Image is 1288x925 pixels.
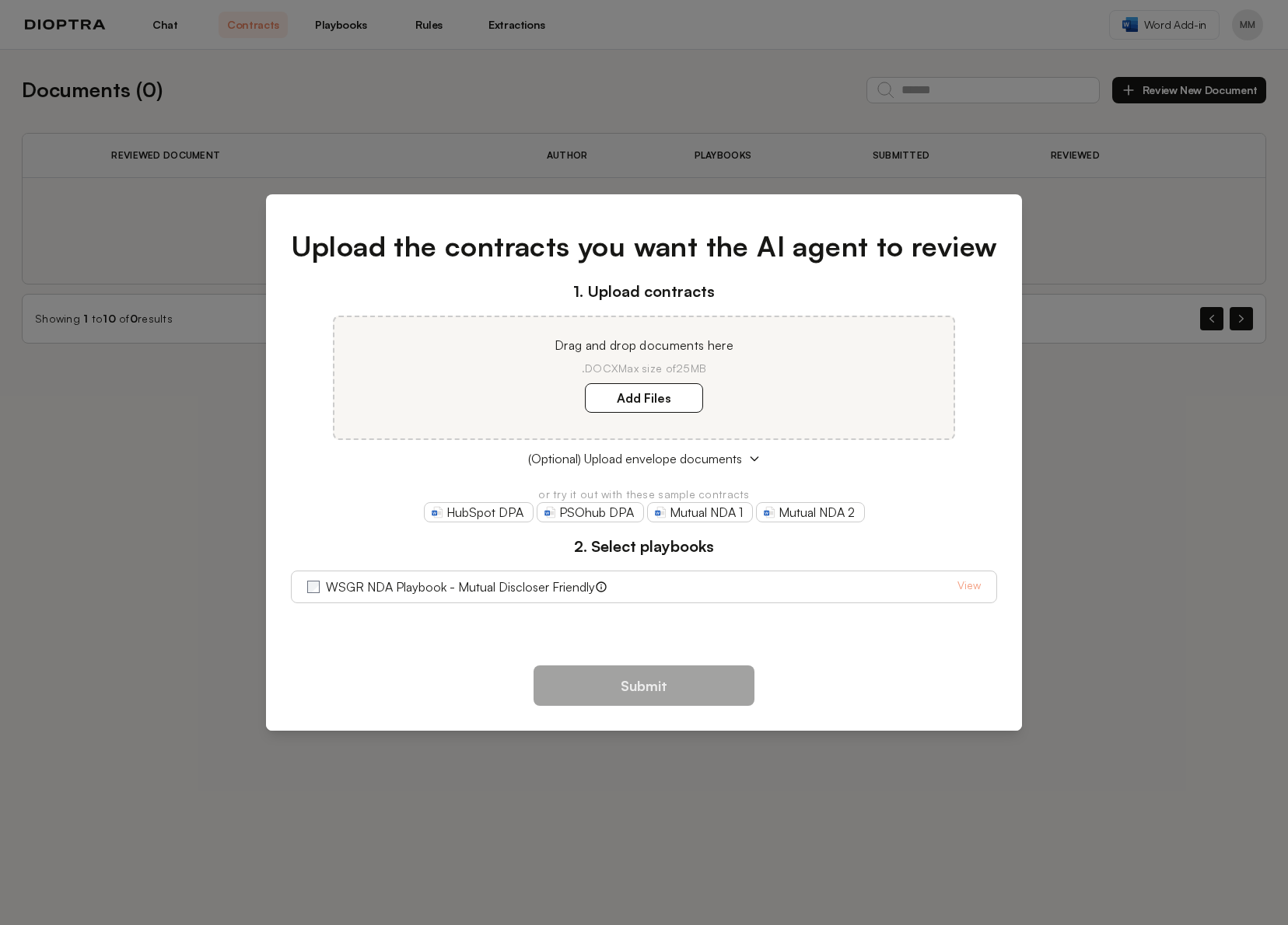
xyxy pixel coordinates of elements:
h3: 2. Select playbooks [291,535,998,558]
button: (Optional) Upload envelope documents [291,449,998,468]
button: Submit [534,665,754,706]
h3: 1. Upload contracts [291,280,998,303]
p: .DOCX Max size of 25MB [353,361,935,376]
p: Drag and drop documents here [353,336,935,354]
label: Add Files [585,383,703,413]
a: PSOhub DPA [537,502,644,522]
p: or try it out with these sample contracts [291,487,998,502]
span: (Optional) Upload envelope documents [528,449,742,468]
a: Mutual NDA 1 [647,502,753,522]
h1: Upload the contracts you want the AI agent to review [291,225,998,267]
label: WSGR NDA Playbook - Mutual Discloser Friendly [326,578,595,596]
a: Mutual NDA 2 [756,502,865,522]
a: HubSpot DPA [424,502,534,522]
a: View [957,578,981,596]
